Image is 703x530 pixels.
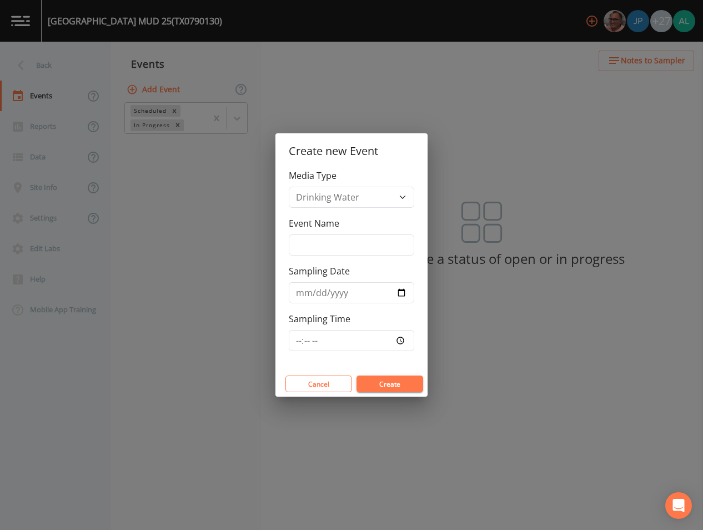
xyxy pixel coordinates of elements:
[665,492,692,519] div: Open Intercom Messenger
[275,133,428,169] h2: Create new Event
[356,376,423,392] button: Create
[289,264,350,278] label: Sampling Date
[289,169,337,182] label: Media Type
[289,217,339,230] label: Event Name
[285,376,352,392] button: Cancel
[289,312,350,326] label: Sampling Time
